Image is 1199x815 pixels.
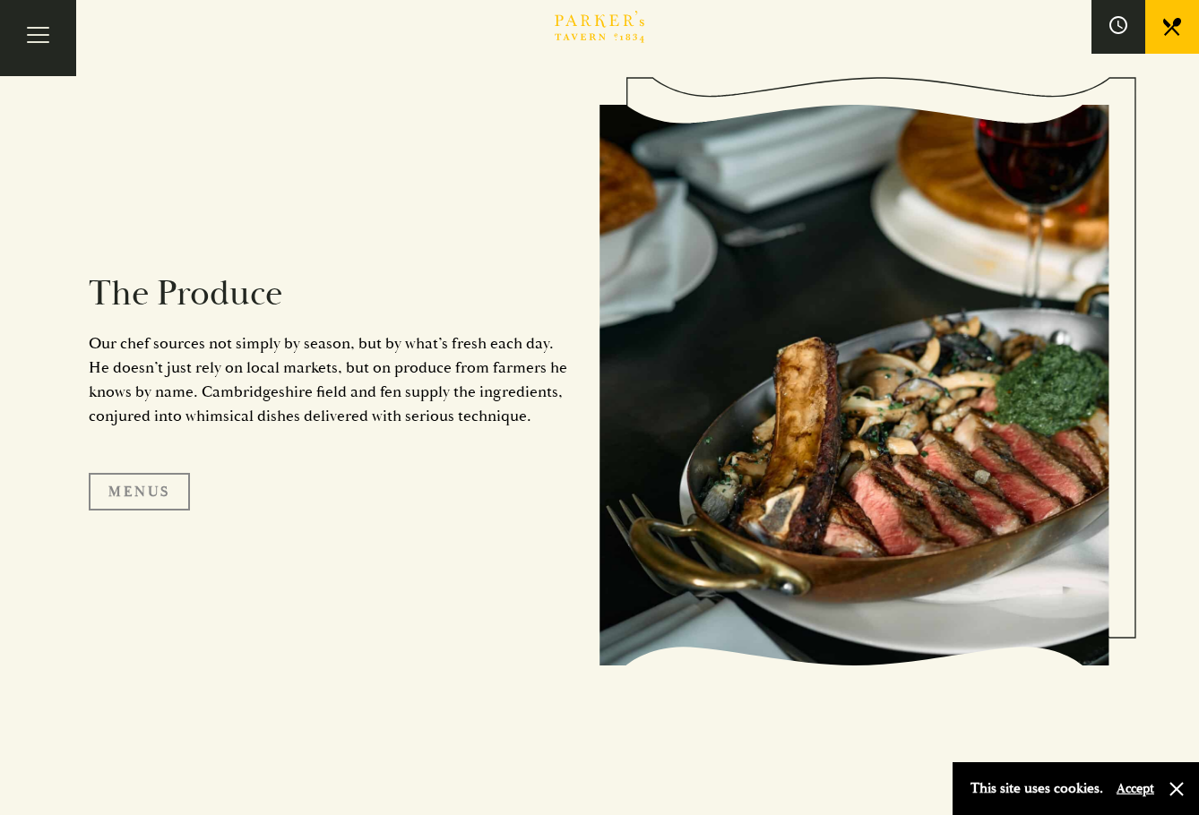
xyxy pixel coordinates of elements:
h2: The Produce [89,272,573,315]
button: Accept [1117,780,1154,797]
p: Our chef sources not simply by season, but by what’s fresh each day. He doesn’t just rely on loca... [89,331,573,428]
a: Menus [89,473,190,510]
p: This site uses cookies. [970,776,1103,802]
button: Close and accept [1168,780,1186,798]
